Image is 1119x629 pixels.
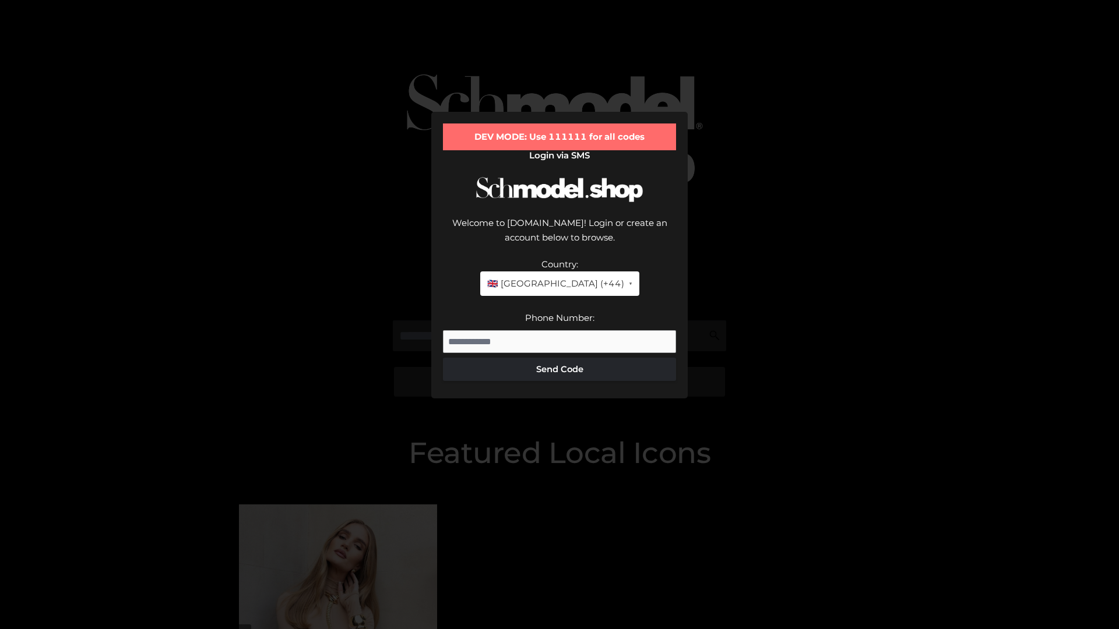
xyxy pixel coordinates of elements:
img: Schmodel Logo [472,167,647,213]
div: DEV MODE: Use 111111 for all codes [443,123,676,150]
div: Welcome to [DOMAIN_NAME]! Login or create an account below to browse. [443,215,676,257]
label: Phone Number: [525,312,594,323]
span: 🇬🇧 [GEOGRAPHIC_DATA] (+44) [487,276,624,291]
h2: Login via SMS [443,150,676,161]
label: Country: [541,259,578,270]
button: Send Code [443,358,676,381]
